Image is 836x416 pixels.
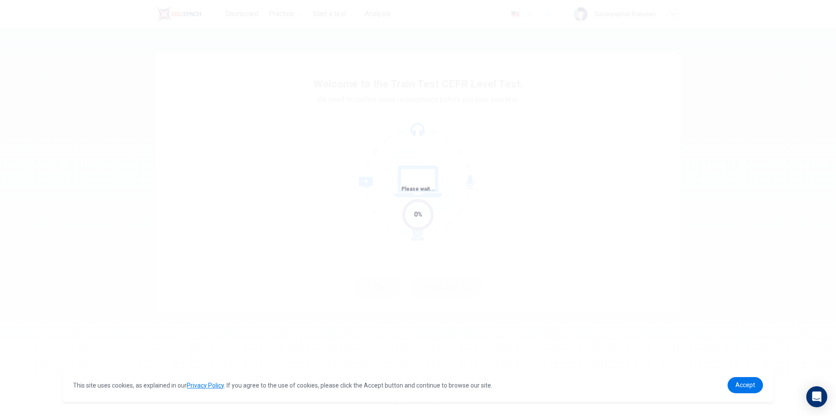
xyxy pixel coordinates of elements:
[73,382,492,389] span: This site uses cookies, as explained in our . If you agree to the use of cookies, please click th...
[806,386,827,407] div: Open Intercom Messenger
[735,381,755,388] span: Accept
[728,377,763,393] a: dismiss cookie message
[401,186,435,192] span: Please wait...
[414,210,422,220] div: 0%
[63,368,773,402] div: cookieconsent
[187,382,224,389] a: Privacy Policy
